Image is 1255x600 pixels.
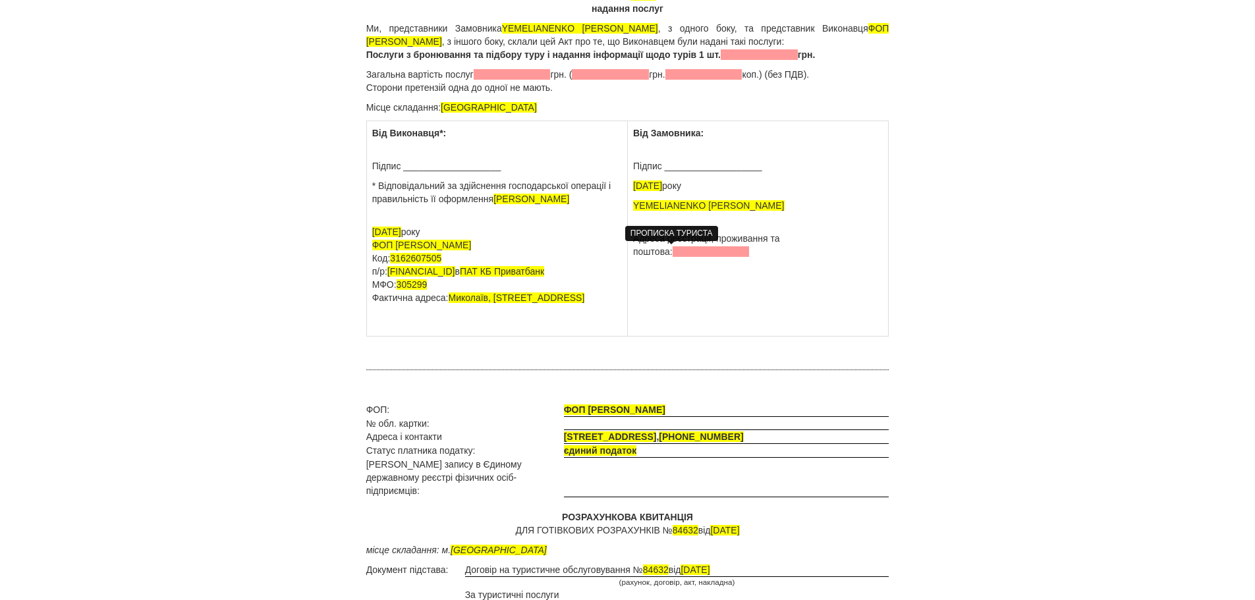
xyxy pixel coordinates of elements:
[366,417,564,430] td: № обл. картки:
[390,253,441,263] span: 3162607505
[366,68,889,94] p: Загальна вартість послуг грн. ( грн. коп.) (без ПДВ). Сторони претензій одна до одної не мають.
[710,525,739,535] span: [DATE]
[562,512,693,522] b: РОЗРАХУНКОВА КВИТАНЦІЯ
[564,430,889,444] td: ,
[366,403,564,417] td: ФОП:
[366,49,816,60] b: Послуги з бронювання та підбору туру і надання інформації щодо турів 1 шт. грн.
[387,266,455,277] span: [FINANCIAL_ID]
[366,510,889,537] p: ДЛЯ ГОТІВКОВИХ РОЗРАХУНКІВ № від
[441,102,537,113] span: [GEOGRAPHIC_DATA]
[372,227,401,237] span: [DATE]
[659,431,743,442] span: [PHONE_NUMBER]
[633,126,883,140] p: Від Замовника:
[366,545,547,555] i: місце складання: м.
[564,404,665,415] span: ФОП [PERSON_NAME]
[633,232,883,258] p: Адреса реєстрації, проживання та поштова:
[465,577,889,588] td: (рахунок, договір, акт, накладна)
[673,525,698,535] span: 84632
[564,445,637,456] span: єдиний податок
[366,563,465,577] td: Документ підстава:
[372,159,622,173] p: Підпис ___________________
[372,240,472,250] span: ФОП [PERSON_NAME]
[493,194,569,204] span: [PERSON_NAME]
[372,179,622,205] p: * Відповідальний за здійснення господарської операції і правильність її оформлення
[366,430,564,444] td: Адреса і контакти
[451,545,547,555] span: [GEOGRAPHIC_DATA]
[643,564,669,575] span: 84632
[366,444,564,458] td: Статус платника податку:
[465,563,889,577] td: Договір на туристичне обслуговування № від
[681,564,710,575] span: [DATE]
[633,200,785,211] span: YEMELIANENKO [PERSON_NAME]
[625,226,718,241] div: ПРОПИСКА ТУРИСТА
[397,279,428,290] span: 305299
[460,266,544,277] span: ПАТ КБ Приватбанк
[502,23,658,34] span: YEMELIANENKO [PERSON_NAME]
[633,180,662,191] span: [DATE]
[366,22,889,61] p: Ми, представники Замовника , з одного боку, та представник Виконавця , з іншого боку, склали цей ...
[366,101,889,114] p: Місце складання:
[449,292,585,303] span: Миколаїв, [STREET_ADDRESS]
[372,225,622,304] p: року Код: п/р: в МФО: Фактична адреса:
[633,179,883,192] p: року
[633,159,883,173] p: Підпис ___________________
[372,126,622,140] p: Від Виконавця*:
[366,458,564,497] td: [PERSON_NAME] запису в Єдиному державному реєстрі фізичних осіб-підприємців:
[564,431,657,442] span: [STREET_ADDRESS]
